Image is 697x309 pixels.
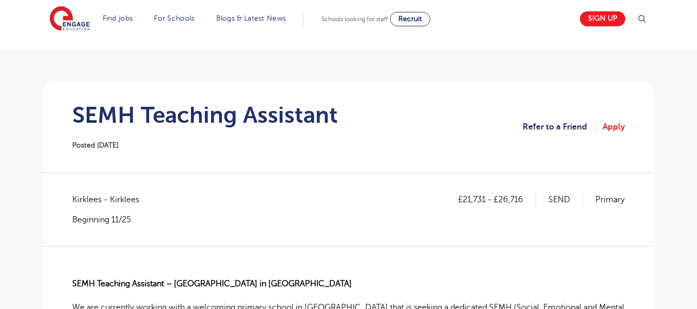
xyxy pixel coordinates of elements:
[154,14,194,22] a: For Schools
[72,214,150,225] p: Beginning 11/25
[216,14,286,22] a: Blogs & Latest News
[603,120,625,134] a: Apply
[72,193,150,206] span: Kirklees - Kirklees
[72,279,352,288] strong: SEMH Teaching Assistant – [GEOGRAPHIC_DATA] in [GEOGRAPHIC_DATA]
[72,102,338,128] h1: SEMH Teaching Assistant
[398,15,422,23] span: Recruit
[523,120,596,134] a: Refer to a Friend
[548,193,583,206] p: SEND
[103,14,133,22] a: Find jobs
[50,6,90,32] img: Engage Education
[72,141,119,149] span: Posted [DATE]
[321,15,388,23] span: Schools looking for staff
[390,12,430,26] a: Recruit
[595,193,625,206] p: Primary
[458,193,536,206] p: £21,731 - £26,716
[580,11,625,26] a: Sign up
